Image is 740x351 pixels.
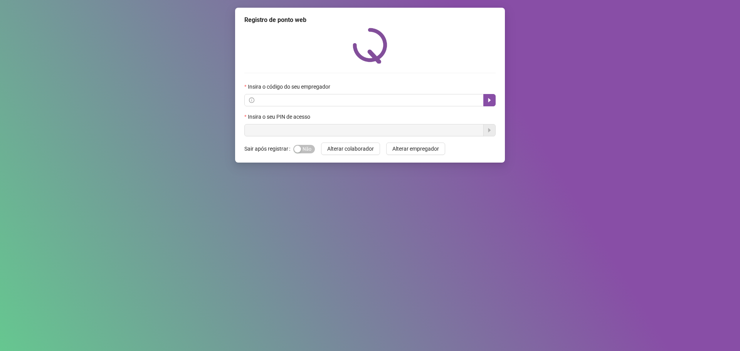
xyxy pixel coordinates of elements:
[386,143,445,155] button: Alterar empregador
[486,97,493,103] span: caret-right
[392,144,439,153] span: Alterar empregador
[327,144,374,153] span: Alterar colaborador
[353,28,387,64] img: QRPoint
[249,97,254,103] span: info-circle
[321,143,380,155] button: Alterar colaborador
[244,82,335,91] label: Insira o código do seu empregador
[244,15,496,25] div: Registro de ponto web
[244,143,293,155] label: Sair após registrar
[244,113,315,121] label: Insira o seu PIN de acesso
